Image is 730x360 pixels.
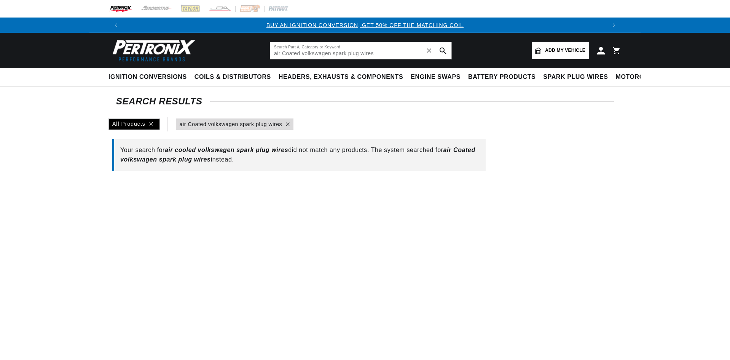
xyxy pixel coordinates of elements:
span: Coils & Distributors [194,73,271,81]
span: air cooled volkswagen spark plug wires [165,147,288,153]
div: All Products [108,118,160,130]
span: Add my vehicle [545,47,585,54]
summary: Ignition Conversions [108,68,191,86]
a: air Coated volkswagen spark plug wires [180,120,282,128]
summary: Headers, Exhausts & Components [275,68,407,86]
span: Spark Plug Wires [543,73,608,81]
div: Your search for did not match any products. The system searched for instead. [112,139,486,171]
summary: Engine Swaps [407,68,464,86]
span: Ignition Conversions [108,73,187,81]
img: Pertronix [108,37,196,64]
summary: Spark Plug Wires [539,68,612,86]
summary: Motorcycle [612,68,665,86]
button: Translation missing: en.sections.announcements.previous_announcement [108,18,124,33]
input: Search Part #, Category or Keyword [270,42,451,59]
button: search button [435,42,451,59]
div: Announcement [124,21,606,29]
summary: Coils & Distributors [191,68,275,86]
button: Translation missing: en.sections.announcements.next_announcement [606,18,622,33]
span: air Coated volkswagen spark plug wires [120,147,475,163]
span: Motorcycle [616,73,661,81]
span: Engine Swaps [411,73,461,81]
span: Battery Products [468,73,536,81]
a: Add my vehicle [532,42,589,59]
div: 1 of 3 [124,21,606,29]
summary: Battery Products [464,68,539,86]
span: Headers, Exhausts & Components [279,73,403,81]
slideshow-component: Translation missing: en.sections.announcements.announcement_bar [89,18,641,33]
div: SEARCH RESULTS [116,98,614,105]
a: BUY AN IGNITION CONVERSION, GET 50% OFF THE MATCHING COIL [266,22,464,28]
